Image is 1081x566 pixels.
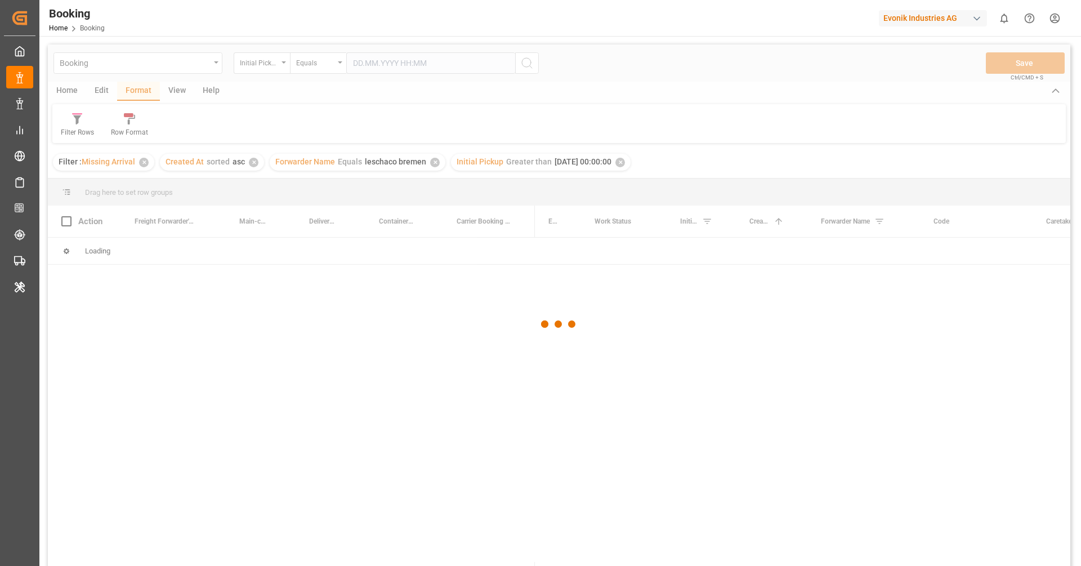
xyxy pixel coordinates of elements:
[991,6,1017,31] button: show 0 new notifications
[879,7,991,29] button: Evonik Industries AG
[49,5,105,22] div: Booking
[49,24,68,32] a: Home
[1017,6,1042,31] button: Help Center
[879,10,987,26] div: Evonik Industries AG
